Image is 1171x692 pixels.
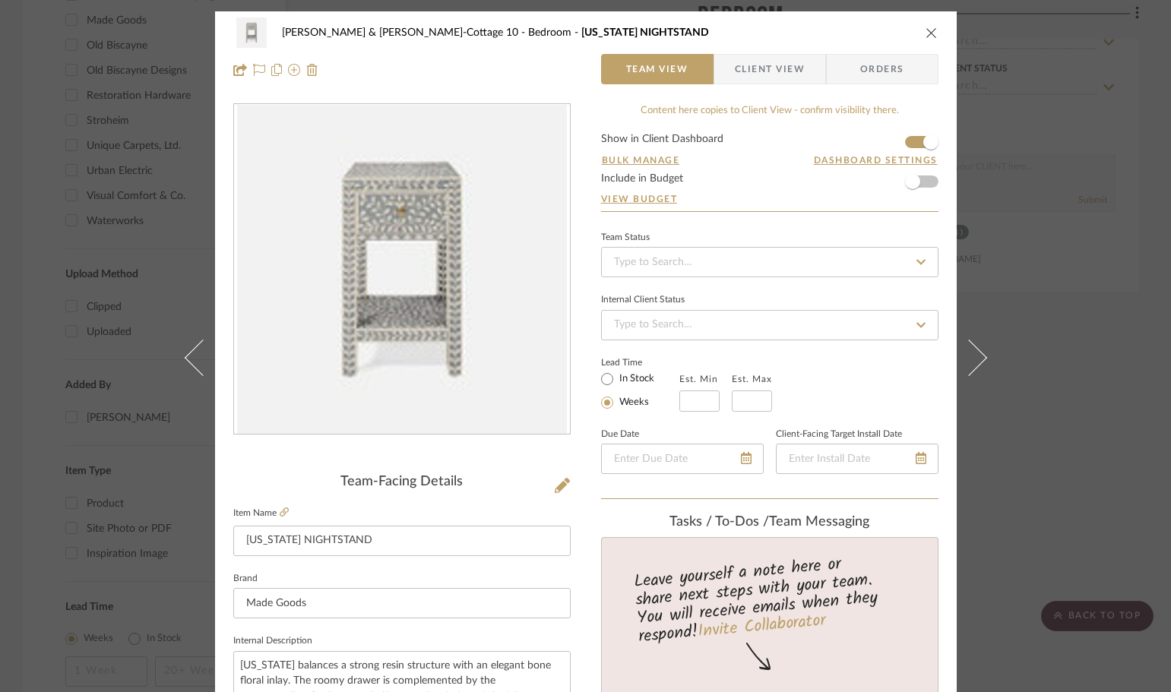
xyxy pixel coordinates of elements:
span: [PERSON_NAME] & [PERSON_NAME]-Cottage 10 [282,27,528,38]
label: Lead Time [601,355,679,369]
span: Bedroom [528,27,581,38]
input: Enter Brand [233,588,571,618]
label: Item Name [233,507,289,520]
input: Type to Search… [601,310,938,340]
label: Internal Description [233,637,312,645]
a: Invite Collaborator [696,608,826,646]
mat-radio-group: Select item type [601,369,679,412]
label: Due Date [601,431,639,438]
button: Bulk Manage [601,153,681,167]
div: Internal Client Status [601,296,685,304]
div: 0 [234,105,570,434]
label: Client-Facing Target Install Date [776,431,902,438]
span: [US_STATE] NIGHTSTAND [581,27,709,38]
span: Tasks / To-Dos / [669,515,769,529]
label: Brand [233,575,258,583]
div: team Messaging [601,514,938,531]
a: View Budget [601,193,938,205]
div: Leave yourself a note here or share next steps with your team. You will receive emails when they ... [599,548,940,649]
label: Weeks [616,396,649,409]
label: In Stock [616,372,654,386]
button: Dashboard Settings [813,153,938,167]
img: Remove from project [306,64,318,76]
div: Content here copies to Client View - confirm visibility there. [601,103,938,118]
img: 025705cb-370c-47d0-aba1-d3330ec06e4d_436x436.jpg [237,105,567,434]
span: Orders [843,54,921,84]
label: Est. Max [732,374,772,384]
div: Team Status [601,234,650,242]
input: Enter Due Date [601,444,764,474]
span: Team View [626,54,688,84]
input: Type to Search… [601,247,938,277]
input: Enter Item Name [233,526,571,556]
button: close [925,26,938,39]
label: Est. Min [679,374,718,384]
span: Client View [735,54,805,84]
input: Enter Install Date [776,444,938,474]
div: Team-Facing Details [233,474,571,491]
img: 025705cb-370c-47d0-aba1-d3330ec06e4d_48x40.jpg [233,17,270,48]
